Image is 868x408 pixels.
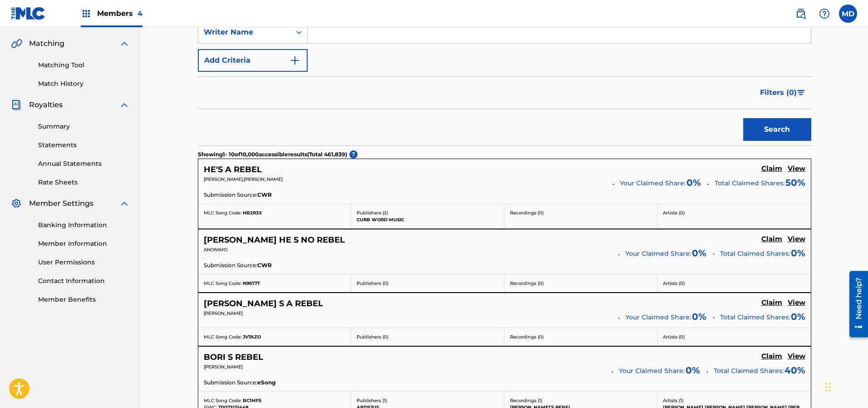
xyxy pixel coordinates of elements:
[788,164,805,173] h5: View
[788,299,805,307] h5: View
[204,280,241,286] span: MLC Song Code:
[791,310,805,323] span: 0%
[510,280,652,287] p: Recordings ( 0 )
[815,5,834,23] div: Help
[510,333,652,340] p: Recordings ( 0 )
[38,140,130,150] a: Statements
[687,176,701,189] span: 0 %
[204,334,241,340] span: MLC Song Code:
[357,216,499,223] p: CURB WORD MUSIC
[788,235,805,244] h5: View
[785,176,805,189] span: 50 %
[29,198,93,209] span: Member Settings
[11,198,22,209] img: Member Settings
[692,310,706,323] span: 0 %
[204,352,263,363] h5: BORI S REBEL
[204,27,285,38] div: Writer Name
[257,378,275,387] span: eSong
[119,38,130,49] img: expand
[761,235,782,244] h5: Claim
[510,397,652,404] p: Recordings ( 1 )
[357,397,499,404] p: Publishers ( 1 )
[119,198,130,209] img: expand
[243,398,261,403] span: BC1MFS
[788,235,805,245] a: View
[198,150,347,159] p: Showing 1 - 10 of 10,000 accessible results (Total 461,839 )
[204,191,257,199] span: Submission Source:
[204,378,257,387] span: Submission Source:
[38,159,130,169] a: Annual Statements
[11,7,46,20] img: MLC Logo
[791,246,805,260] span: 0%
[843,268,868,341] iframe: Resource Center
[204,299,323,309] h5: JOHNNY S A REBEL
[97,8,142,19] span: Members
[761,352,782,361] h5: Claim
[119,100,130,110] img: expand
[137,9,142,18] span: 4
[38,220,130,230] a: Banking Information
[38,178,130,187] a: Rate Sheets
[720,313,790,322] span: Total Claimed Shares:
[663,397,805,404] p: Artists ( 1 )
[38,276,130,286] a: Contact Information
[38,122,130,131] a: Summary
[11,100,22,110] img: Royalties
[204,235,345,245] h5: NORMAN HE S NO REBEL
[204,164,262,175] h5: HE'S A REBEL
[11,38,22,49] img: Matching
[38,258,130,267] a: User Permissions
[760,87,797,98] span: Filters ( 0 )
[204,247,227,253] span: ANONIMO
[714,367,784,375] span: Total Claimed Shares:
[204,210,241,216] span: MLC Song Code:
[204,364,243,370] span: [PERSON_NAME]
[743,118,811,141] button: Search
[797,90,805,95] img: filter
[761,164,782,173] h5: Claim
[357,280,499,287] p: Publishers ( 0 )
[204,176,283,182] span: [PERSON_NAME],[PERSON_NAME]
[38,295,130,304] a: Member Benefits
[620,179,686,188] span: Your Claimed Share:
[357,209,499,216] p: Publishers ( 2 )
[625,249,691,259] span: Your Claimed Share:
[243,280,260,286] span: N96T7T
[788,164,805,174] a: View
[785,363,805,377] span: 40 %
[204,261,257,269] span: Submission Source:
[792,5,810,23] a: Public Search
[823,364,868,408] iframe: Chat Widget
[257,191,272,199] span: CWR
[257,261,272,269] span: CWR
[204,398,241,403] span: MLC Song Code:
[619,366,685,376] span: Your Claimed Share:
[825,373,831,401] div: Drag
[243,334,261,340] span: JV7AZO
[788,352,805,361] h5: View
[357,333,499,340] p: Publishers ( 0 )
[38,60,130,70] a: Matching Tool
[819,8,830,19] img: help
[29,100,63,110] span: Royalties
[29,38,64,49] span: Matching
[788,299,805,308] a: View
[663,280,805,287] p: Artists ( 0 )
[38,79,130,89] a: Match History
[510,209,652,216] p: Recordings ( 0 )
[625,313,691,322] span: Your Claimed Share:
[663,209,805,216] p: Artists ( 0 )
[38,239,130,249] a: Member Information
[663,333,805,340] p: Artists ( 0 )
[204,310,243,316] span: [PERSON_NAME]
[795,8,806,19] img: search
[81,8,92,19] img: Top Rightsholders
[755,81,811,104] button: Filters (0)
[720,249,790,259] span: Total Claimed Shares:
[692,246,706,260] span: 0 %
[788,352,805,362] a: View
[289,55,300,66] img: 9d2ae6d4665cec9f34b9.svg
